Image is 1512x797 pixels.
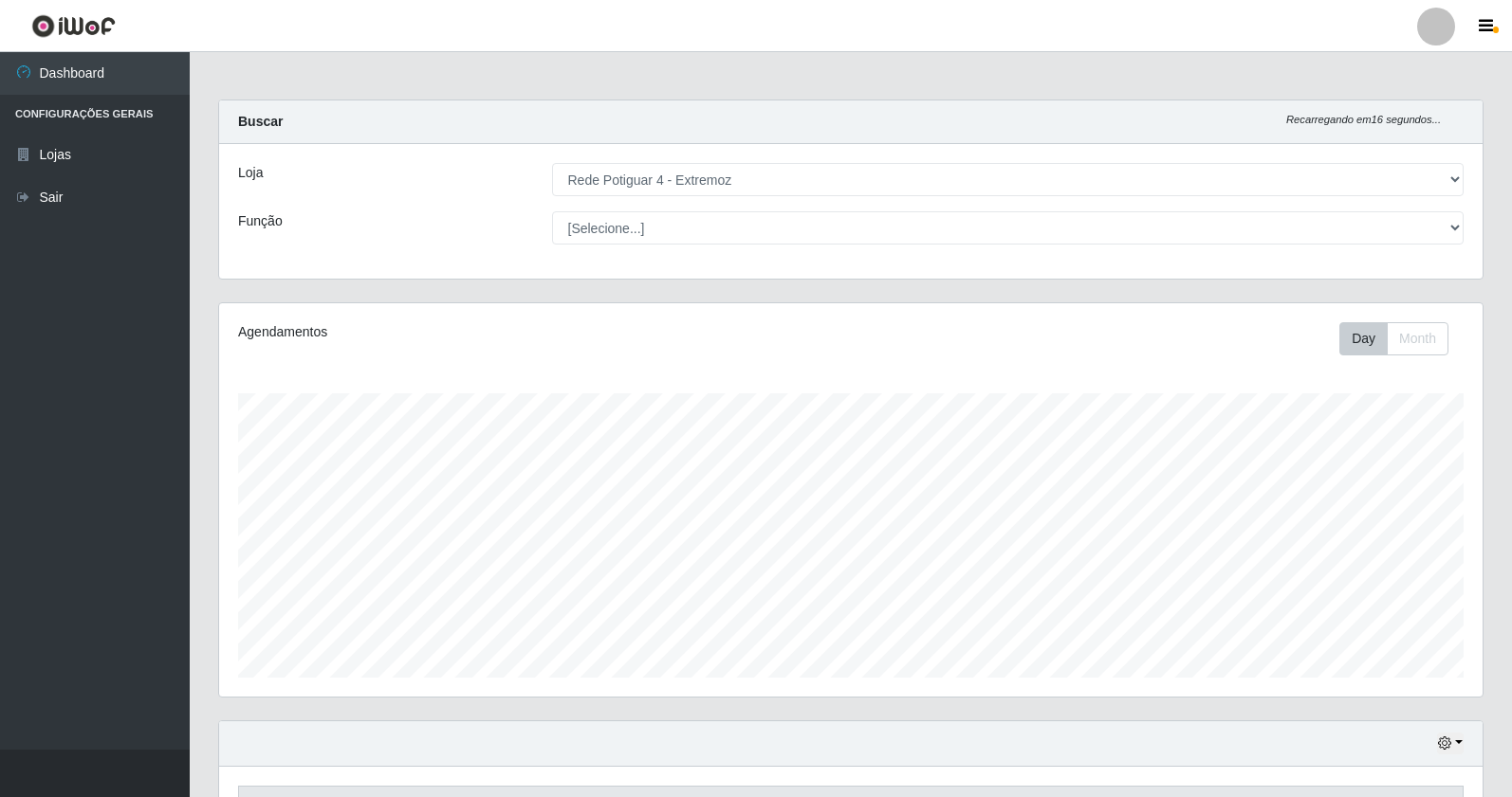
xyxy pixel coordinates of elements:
div: First group [1339,322,1448,355]
label: Função [238,211,283,231]
strong: Buscar [238,114,283,129]
button: Month [1387,322,1448,355]
button: Day [1339,322,1388,355]
label: Loja [238,163,263,183]
div: Agendamentos [238,322,732,342]
img: CoreUI Logo [31,14,116,38]
i: Recarregando em 16 segundos... [1286,114,1441,125]
div: Toolbar with button groups [1339,322,1464,355]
